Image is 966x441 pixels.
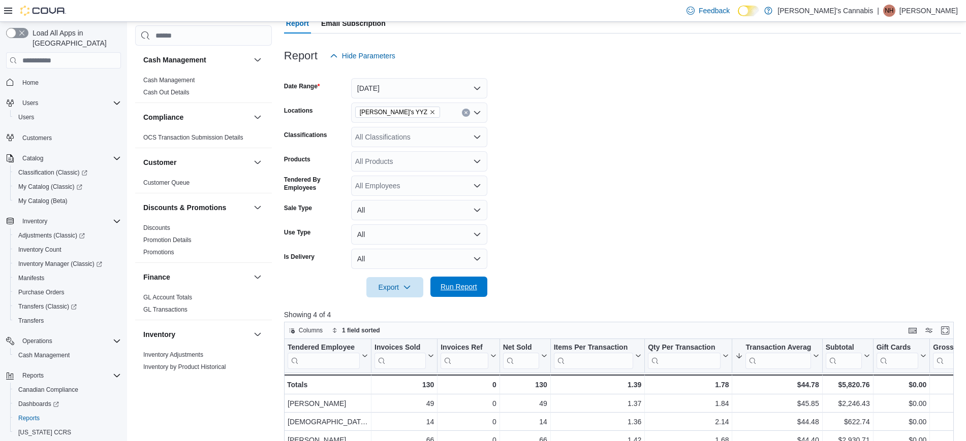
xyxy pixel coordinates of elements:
[441,343,488,369] div: Invoices Ref
[22,371,44,380] span: Reports
[18,386,78,394] span: Canadian Compliance
[825,343,861,353] div: Subtotal
[143,272,250,282] button: Finance
[351,78,487,98] button: [DATE]
[22,134,52,142] span: Customers
[22,154,43,162] span: Catalog
[143,77,195,84] a: Cash Management
[252,156,264,168] button: Customer
[284,155,310,163] label: Products
[288,398,368,410] div: [PERSON_NAME]
[284,228,310,236] label: Use Type
[876,398,926,410] div: $0.00
[876,343,918,353] div: Gift Cards
[10,271,125,285] button: Manifests
[907,324,919,336] button: Keyboard shortcuts
[143,329,250,340] button: Inventory
[351,249,487,269] button: All
[441,343,488,353] div: Invoices Ref
[143,76,195,84] span: Cash Management
[876,416,926,428] div: $0.00
[18,351,70,359] span: Cash Management
[143,351,203,359] span: Inventory Adjustments
[143,202,226,213] h3: Discounts & Promotions
[284,204,312,212] label: Sale Type
[143,293,192,301] span: GL Account Totals
[553,343,633,353] div: Items Per Transaction
[143,329,175,340] h3: Inventory
[18,428,71,436] span: [US_STATE] CCRS
[285,324,327,336] button: Columns
[14,300,121,313] span: Transfers (Classic)
[18,317,44,325] span: Transfers
[143,112,250,122] button: Compliance
[473,157,481,165] button: Open list of options
[18,168,87,177] span: Classification (Classic)
[10,228,125,243] a: Adjustments (Classic)
[18,369,121,382] span: Reports
[143,89,190,96] a: Cash Out Details
[18,260,102,268] span: Inventory Manager (Classic)
[18,400,59,408] span: Dashboards
[777,5,873,17] p: [PERSON_NAME]'s Cannabis
[877,5,879,17] p: |
[143,157,176,167] h3: Customer
[143,363,226,371] span: Inventory by Product Historical
[441,416,496,428] div: 0
[14,286,69,298] a: Purchase Orders
[648,343,721,369] div: Qty Per Transaction
[20,6,66,16] img: Cova
[143,236,192,244] span: Promotion Details
[14,258,106,270] a: Inventory Manager (Classic)
[143,55,206,65] h3: Cash Management
[14,272,121,284] span: Manifests
[14,412,121,424] span: Reports
[441,282,477,292] span: Run Report
[351,224,487,245] button: All
[321,13,386,33] span: Email Subscription
[14,300,81,313] a: Transfers (Classic)
[14,426,121,438] span: Washington CCRS
[14,349,74,361] a: Cash Management
[252,271,264,283] button: Finance
[143,249,174,256] a: Promotions
[876,343,926,369] button: Gift Cards
[473,182,481,190] button: Open list of options
[10,299,125,314] a: Transfers (Classic)
[18,335,121,347] span: Operations
[135,177,272,193] div: Customer
[14,398,121,410] span: Dashboards
[288,343,360,353] div: Tendered Employee
[143,294,192,301] a: GL Account Totals
[876,343,918,369] div: Gift Card Sales
[18,335,56,347] button: Operations
[648,343,721,353] div: Qty Per Transaction
[284,131,327,139] label: Classifications
[143,202,250,213] button: Discounts & Promotions
[22,79,39,87] span: Home
[738,6,759,16] input: Dark Mode
[143,134,243,141] a: OCS Transaction Submission Details
[375,379,434,391] div: 130
[876,379,926,391] div: $0.00
[10,425,125,439] button: [US_STATE] CCRS
[2,368,125,383] button: Reports
[18,183,82,191] span: My Catalog (Classic)
[503,343,539,369] div: Net Sold
[284,107,313,115] label: Locations
[28,28,121,48] span: Load All Apps in [GEOGRAPHIC_DATA]
[10,165,125,180] a: Classification (Classic)
[503,343,547,369] button: Net Sold
[735,379,819,391] div: $44.78
[284,50,318,62] h3: Report
[14,181,86,193] a: My Catalog (Classic)
[2,334,125,348] button: Operations
[143,133,243,142] span: OCS Transaction Submission Details
[553,343,641,369] button: Items Per Transaction
[554,416,642,428] div: 1.36
[143,248,174,256] span: Promotions
[375,343,426,369] div: Invoices Sold
[503,379,547,391] div: 130
[342,326,380,334] span: 1 field sorted
[18,215,51,227] button: Inventory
